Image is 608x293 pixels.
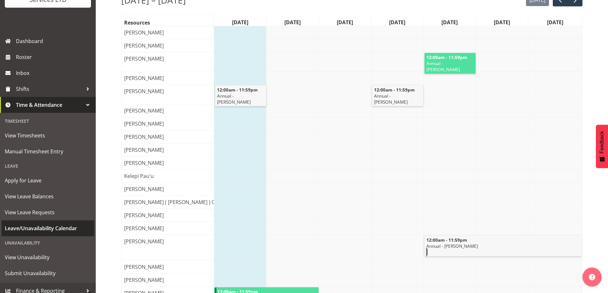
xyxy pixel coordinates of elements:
span: Resources [123,19,151,26]
span: Roster [16,52,93,62]
span: [PERSON_NAME] [123,238,165,245]
span: Annual - [PERSON_NAME] [426,243,582,249]
span: Apply for Leave [5,176,91,185]
a: Manual Timesheet Entry [2,143,94,159]
span: Dashboard [16,36,93,46]
span: [PERSON_NAME] [123,29,165,36]
a: View Leave Balances [2,188,94,204]
span: View Timesheets [5,131,91,140]
span: View Leave Balances [5,192,91,201]
span: [PERSON_NAME] [123,107,165,114]
span: [DATE] [283,18,302,26]
span: Annual - [PERSON_NAME] [216,93,265,105]
a: Apply for Leave [2,172,94,188]
span: Annual - [PERSON_NAME] [426,60,474,72]
span: Manual Timesheet Entry [5,147,91,156]
span: Kelepi Pau'u [123,172,155,180]
span: [PERSON_NAME] [123,87,165,95]
a: Submit Unavailability [2,265,94,281]
span: [PERSON_NAME] ( [PERSON_NAME] ) Onwubuariri [123,198,243,206]
a: View Unavailability [2,249,94,265]
span: Annual - [PERSON_NAME] [373,93,422,105]
span: [DATE] [546,18,565,26]
span: [PERSON_NAME] [123,146,165,154]
span: Shifts [16,84,83,94]
a: Leave/Unavailability Calendar [2,220,94,236]
span: [DATE] [335,18,354,26]
span: [DATE] [231,18,250,26]
a: View Timesheets [2,128,94,143]
span: [PERSON_NAME] [123,133,165,141]
button: Feedback - Show survey [596,125,608,168]
span: [PERSON_NAME] [123,42,165,49]
span: [DATE] [492,18,511,26]
span: [PERSON_NAME] [123,276,165,284]
img: help-xxl-2.png [589,274,595,280]
span: [PERSON_NAME] [123,159,165,167]
div: Timesheet [2,114,94,128]
span: Time & Attendance [16,100,83,110]
span: [PERSON_NAME] [123,74,165,82]
span: Inbox [16,68,93,78]
span: [PERSON_NAME] [123,55,165,62]
span: Submit Unavailability [5,268,91,278]
div: Unavailability [2,236,94,249]
span: [PERSON_NAME] [123,185,165,193]
span: Leave/Unavailability Calendar [5,223,91,233]
span: View Unavailability [5,253,91,262]
span: [PERSON_NAME] [123,263,165,271]
span: [DATE] [440,18,459,26]
span: [DATE] [388,18,407,26]
div: Leave [2,159,94,172]
span: [PERSON_NAME] [123,211,165,219]
span: [PERSON_NAME] [123,120,165,128]
a: View Leave Requests [2,204,94,220]
span: 12:00am - 11:59pm [216,87,258,93]
span: [PERSON_NAME] [123,224,165,232]
span: 12:00am - 11:59pm [426,237,468,243]
span: 12:00am - 11:59pm [426,54,468,60]
span: Feedback [599,131,605,153]
span: 12:00am - 11:59pm [373,87,415,93]
span: View Leave Requests [5,208,91,217]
